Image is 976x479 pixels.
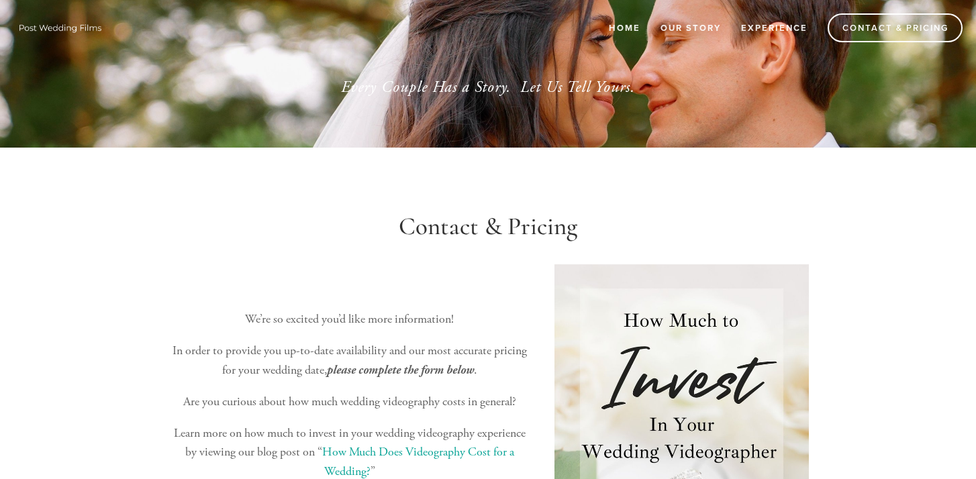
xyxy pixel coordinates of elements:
[327,363,474,377] em: please complete the form below
[13,17,107,38] img: Wisconsin Wedding Videographer
[167,341,532,380] p: In order to provide you up-to-date availability and our most accurate pricing for your wedding da...
[652,17,730,39] a: Our Story
[167,310,532,329] p: We’re so excited you’d like more information!
[189,75,787,99] p: Every Couple Has a Story. Let Us Tell Yours.
[322,444,517,479] a: How Much Does Videography Cost for a Wedding?
[732,17,816,39] a: Experience
[167,212,809,242] h1: Contact & Pricing
[167,392,532,412] p: Are you curious about how much wedding videography costs in general?
[600,17,649,39] a: Home
[828,13,963,42] a: Contact & Pricing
